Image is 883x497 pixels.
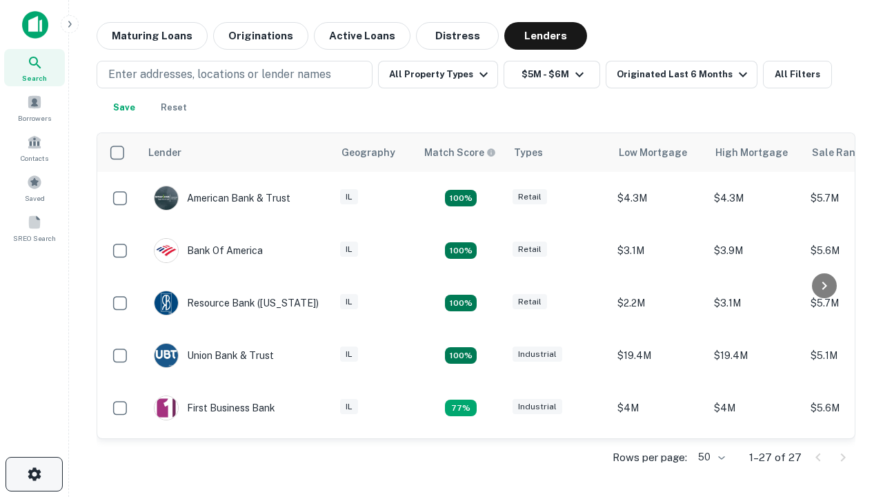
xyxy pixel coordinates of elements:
button: Maturing Loans [97,22,208,50]
div: Low Mortgage [619,144,687,161]
a: Contacts [4,129,65,166]
img: picture [155,291,178,315]
button: All Property Types [378,61,498,88]
div: IL [340,242,358,257]
th: Capitalize uses an advanced AI algorithm to match your search with the best lender. The match sco... [416,133,506,172]
a: Saved [4,169,65,206]
img: picture [155,239,178,262]
th: High Mortgage [707,133,804,172]
td: $4.3M [611,172,707,224]
div: First Business Bank [154,396,275,420]
h6: Match Score [424,145,493,160]
td: $3.9M [707,224,804,277]
td: $4.2M [707,434,804,487]
span: Search [22,72,47,84]
button: All Filters [763,61,832,88]
div: Resource Bank ([US_STATE]) [154,291,319,315]
button: Distress [416,22,499,50]
div: Types [514,144,543,161]
td: $3.1M [707,277,804,329]
a: SREO Search [4,209,65,246]
button: Enter addresses, locations or lender names [97,61,373,88]
td: $4.3M [707,172,804,224]
div: Industrial [513,347,562,362]
td: $4M [707,382,804,434]
div: Matching Properties: 7, hasApolloMatch: undefined [445,190,477,206]
div: Bank Of America [154,238,263,263]
div: Union Bank & Trust [154,343,274,368]
button: Reset [152,94,196,121]
button: Originated Last 6 Months [606,61,757,88]
div: American Bank & Trust [154,186,290,211]
div: Matching Properties: 4, hasApolloMatch: undefined [445,347,477,364]
iframe: Chat Widget [814,387,883,453]
td: $19.4M [611,329,707,382]
div: Lender [148,144,181,161]
th: Types [506,133,611,172]
th: Lender [140,133,333,172]
div: Capitalize uses an advanced AI algorithm to match your search with the best lender. The match sco... [424,145,496,160]
img: picture [155,396,178,420]
button: Save your search to get updates of matches that match your search criteria. [102,94,146,121]
th: Geography [333,133,416,172]
button: Active Loans [314,22,410,50]
td: $3.1M [611,224,707,277]
td: $19.4M [707,329,804,382]
div: Retail [513,242,547,257]
span: SREO Search [13,233,56,244]
div: Retail [513,189,547,205]
div: IL [340,294,358,310]
button: Lenders [504,22,587,50]
span: Borrowers [18,113,51,124]
img: picture [155,344,178,367]
div: IL [340,399,358,415]
td: $3.9M [611,434,707,487]
p: 1–27 of 27 [749,449,802,466]
div: Originated Last 6 Months [617,66,751,83]
div: Matching Properties: 4, hasApolloMatch: undefined [445,295,477,311]
button: Originations [213,22,308,50]
button: $5M - $6M [504,61,600,88]
span: Contacts [21,153,48,164]
span: Saved [25,193,45,204]
img: capitalize-icon.png [22,11,48,39]
a: Search [4,49,65,86]
div: Geography [341,144,395,161]
p: Enter addresses, locations or lender names [108,66,331,83]
div: 50 [693,447,727,467]
a: Borrowers [4,89,65,126]
div: IL [340,347,358,362]
td: $2.2M [611,277,707,329]
div: IL [340,189,358,205]
img: picture [155,186,178,210]
th: Low Mortgage [611,133,707,172]
div: High Mortgage [715,144,788,161]
td: $4M [611,382,707,434]
div: Matching Properties: 3, hasApolloMatch: undefined [445,400,477,416]
div: Industrial [513,399,562,415]
div: Retail [513,294,547,310]
p: Rows per page: [613,449,687,466]
div: Matching Properties: 4, hasApolloMatch: undefined [445,242,477,259]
